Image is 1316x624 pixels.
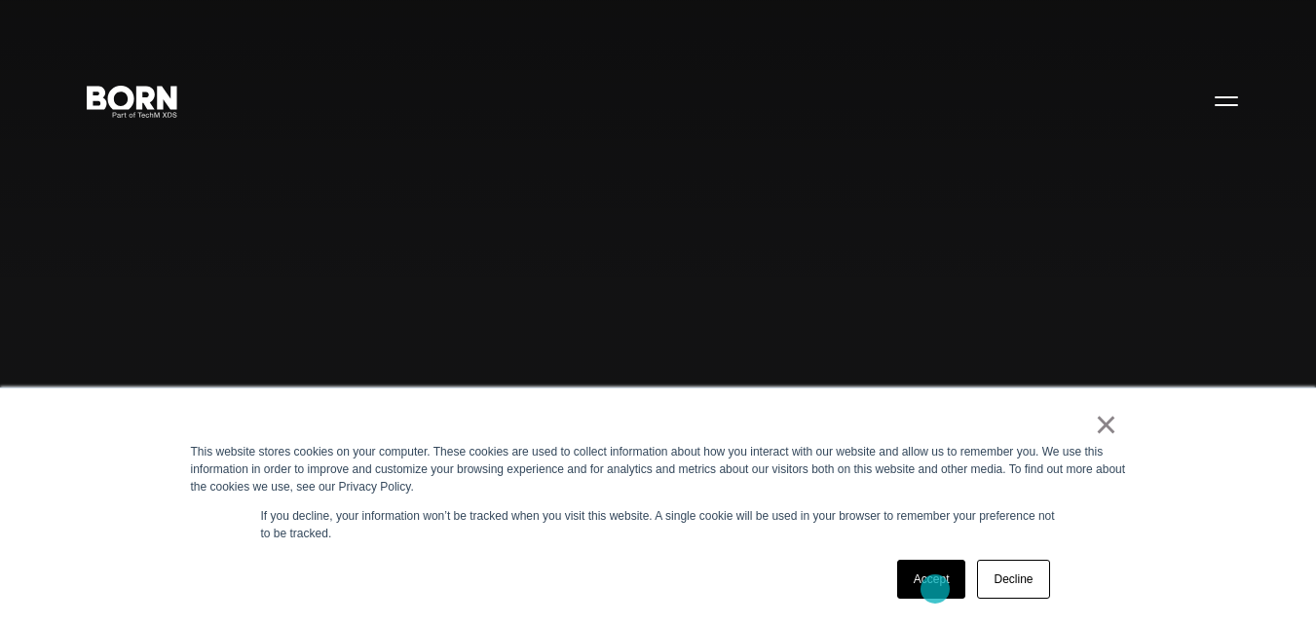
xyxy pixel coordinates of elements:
a: × [1095,416,1118,433]
button: Open [1203,80,1250,121]
a: Accept [897,560,966,599]
a: Decline [977,560,1049,599]
div: This website stores cookies on your computer. These cookies are used to collect information about... [191,443,1126,496]
p: If you decline, your information won’t be tracked when you visit this website. A single cookie wi... [261,507,1056,542]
